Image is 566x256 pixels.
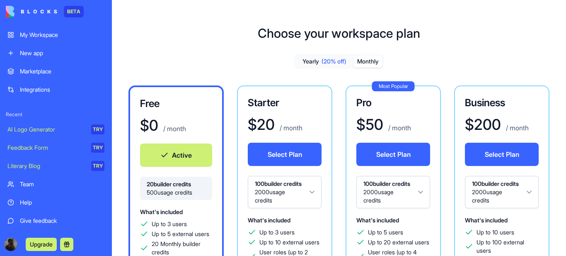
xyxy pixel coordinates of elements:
[91,161,104,171] div: TRY
[140,144,212,167] button: Active
[20,67,104,76] div: Marketplace
[477,238,539,255] span: Up to 100 external users
[368,238,429,246] span: Up to 20 external users
[248,217,290,224] span: What's included
[7,144,85,152] div: Feedback Form
[4,238,17,251] img: ACg8ocJ2dRvxIsFOeBgLLkt6FmRhYw0GvrkZovE3v-dVZBcXAleQa1g=s96-c
[2,81,109,98] a: Integrations
[7,125,85,134] div: AI Logo Generator
[2,139,109,156] a: Feedback FormTRY
[465,96,539,110] h3: Business
[26,238,57,251] button: Upgrade
[152,230,209,238] span: Up to 5 external users
[368,228,403,236] span: Up to 5 users
[2,121,109,138] a: AI Logo GeneratorTRY
[259,228,295,236] span: Up to 3 users
[465,116,501,133] h1: $ 200
[356,96,430,110] h3: Pro
[20,198,104,207] div: Help
[140,97,212,110] h3: Free
[2,194,109,211] a: Help
[353,56,382,68] button: Monthly
[372,81,415,91] div: Most Popular
[20,85,104,94] div: Integrations
[322,57,346,66] span: (20% off)
[20,217,104,225] div: Give feedback
[258,26,420,41] h1: Choose your workspace plan
[2,27,109,43] a: My Workspace
[477,228,514,236] span: Up to 10 users
[465,143,539,166] button: Select Plan
[6,6,84,17] a: BETA
[2,176,109,193] a: Team
[356,116,383,133] h1: $ 50
[20,180,104,188] div: Team
[356,217,399,224] span: What's included
[7,162,85,170] div: Literary Blog
[91,124,104,134] div: TRY
[248,116,275,133] h1: $ 20
[356,143,430,166] button: Select Plan
[248,96,322,110] h3: Starter
[248,143,322,166] button: Select Plan
[20,49,104,57] div: New app
[91,143,104,153] div: TRY
[504,123,529,133] p: / month
[2,212,109,229] a: Give feedback
[259,238,319,246] span: Up to 10 external users
[295,56,353,68] button: Yearly
[278,123,302,133] p: / month
[2,111,109,118] span: Recent
[2,45,109,61] a: New app
[140,208,183,215] span: What's included
[2,63,109,80] a: Marketplace
[387,123,411,133] p: / month
[26,240,57,248] a: Upgrade
[64,6,84,17] div: BETA
[20,31,104,39] div: My Workspace
[2,158,109,174] a: Literary BlogTRY
[6,6,57,17] img: logo
[147,180,206,188] span: 20 builder credits
[162,124,186,134] p: / month
[140,117,158,134] h1: $ 0
[147,188,206,197] span: 500 usage credits
[465,217,508,224] span: What's included
[152,220,187,228] span: Up to 3 users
